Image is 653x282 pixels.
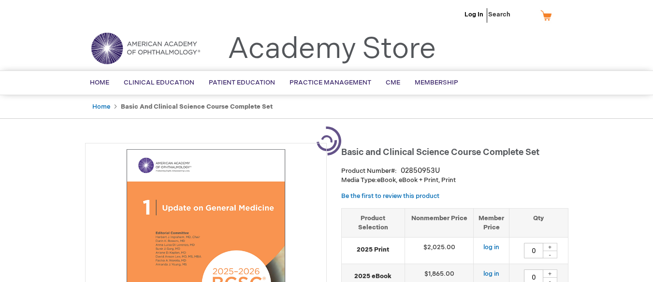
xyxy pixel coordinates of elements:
th: Member Price [474,208,509,237]
div: + [543,243,557,251]
span: Practice Management [290,79,371,86]
span: Clinical Education [124,79,194,86]
input: Qty [524,243,543,258]
span: Home [90,79,109,86]
strong: Basic and Clinical Science Course Complete Set [121,103,273,111]
th: Nonmember Price [405,208,474,237]
a: log in [483,270,499,278]
a: Home [92,103,110,111]
div: - [543,251,557,258]
th: Qty [509,208,568,237]
td: $2,025.00 [405,238,474,264]
a: Be the first to review this product [341,192,439,200]
a: Log In [464,11,483,18]
div: 02850953U [401,166,440,176]
span: Search [488,5,525,24]
strong: 2025 eBook [347,272,400,281]
p: eBook, eBook + Print, Print [341,176,568,185]
strong: 2025 Print [347,245,400,254]
strong: Product Number [341,167,397,175]
span: CME [386,79,400,86]
th: Product Selection [342,208,405,237]
strong: Media Type: [341,176,377,184]
div: + [543,269,557,278]
span: Basic and Clinical Science Course Complete Set [341,147,539,157]
span: Patient Education [209,79,275,86]
a: Academy Store [228,32,436,67]
span: Membership [415,79,458,86]
a: log in [483,243,499,251]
